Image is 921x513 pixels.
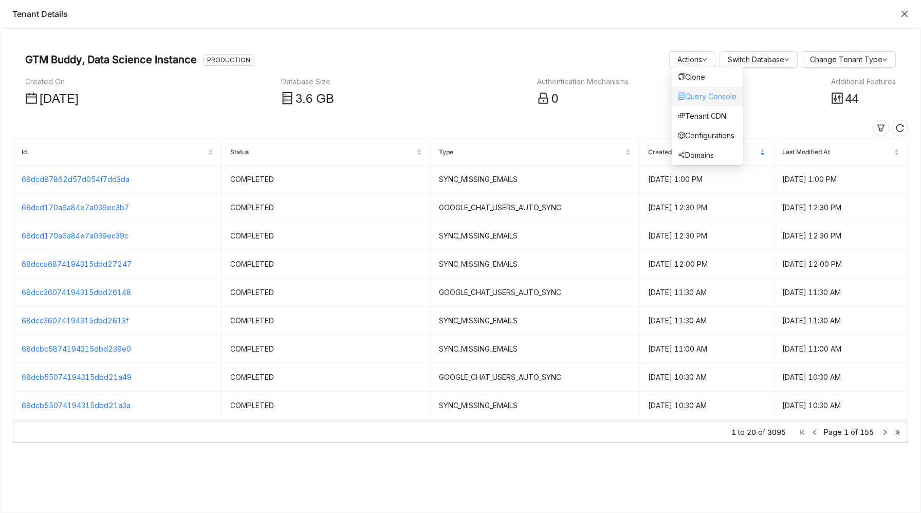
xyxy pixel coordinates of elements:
a: Tenant CDN [678,112,726,120]
a: 68dcd170a6a84e7a039ec39c [22,231,128,240]
span: 44 [845,92,859,106]
span: of [851,428,858,436]
td: COMPLETED [222,420,431,448]
td: SYNC_MISSING_EMAILS [431,166,639,194]
td: [DATE] 10:30 AM [640,363,774,392]
span: of [758,427,765,438]
td: [DATE] 12:30 PM [640,194,774,222]
div: Database Size [281,76,334,87]
td: COMPLETED [222,335,431,363]
a: Domains [678,151,714,159]
a: 68dcc36074194315dbd2613f [22,316,128,325]
td: COMPLETED [222,279,431,307]
td: COMPLETED [222,363,431,392]
a: Clone [678,72,705,81]
span: Page [824,428,842,436]
span: 3 [296,92,302,106]
td: GOOGLE_CHAT_USERS_AUTO_SYNC [431,194,639,222]
td: [DATE] 12:30 PM [774,194,908,222]
nz-page-header-title: GTM Buddy, Data Science Instance [25,51,197,68]
td: COMPLETED [222,222,431,250]
span: 3095 [767,427,786,438]
td: COMPLETED [222,392,431,420]
div: Additional Features [831,76,896,87]
td: [DATE] 10:30 AM [774,363,908,392]
td: [DATE] 12:00 PM [640,250,774,279]
span: 20 [747,427,756,438]
td: GOOGLE_CHAT_USERS_AUTO_SYNC [431,363,639,392]
span: [DATE] [40,92,79,106]
button: Actions [669,51,715,68]
a: Query Console [678,92,736,101]
td: [DATE] 12:30 PM [774,222,908,250]
td: COMPLETED [222,250,431,279]
td: [DATE] 10:00 AM [640,420,774,448]
span: to [738,427,745,438]
a: 68dcb55074194315dbd21a49 [22,373,132,381]
td: [DATE] 11:30 AM [640,307,774,335]
td: [DATE] 11:30 AM [640,279,774,307]
td: GOOGLE_CHAT_USERS_AUTO_SYNC [431,279,639,307]
button: Close [900,10,909,18]
a: 68dcbc5874194315dbd239e0 [22,344,131,353]
td: COMPLETED [222,194,431,222]
a: 68dcca6874194315dbd27247 [22,260,132,268]
td: SYNC_MISSING_EMAILS [431,420,639,448]
td: [DATE] 11:30 AM [774,307,908,335]
span: 0 [551,92,558,106]
td: SYNC_MISSING_EMAILS [431,250,639,279]
span: 1 [844,428,849,436]
a: 68dcc36074194315dbd26148 [22,288,131,297]
td: [DATE] 12:00 PM [774,250,908,279]
nz-tag: PRODUCTION [203,54,254,66]
td: [DATE] 11:30 AM [774,279,908,307]
td: COMPLETED [222,307,431,335]
td: [DATE] 11:00 AM [640,335,774,363]
span: .6 GB [302,92,334,106]
a: Actions [677,55,707,64]
td: [DATE] 10:30 AM [774,392,908,420]
button: Change Tenant Type [802,51,896,68]
button: Switch Database [720,51,798,68]
td: [DATE] 10:30 AM [640,392,774,420]
td: [DATE] 1:00 PM [774,166,908,194]
a: 68dcd87862d57d054f7dd3da [22,175,130,184]
span: 155 [860,428,874,436]
td: SYNC_MISSING_EMAILS [431,335,639,363]
a: Switch Database [728,55,789,64]
td: SYNC_MISSING_EMAILS [431,307,639,335]
td: [DATE] 11:00 AM [774,335,908,363]
span: 1 [731,427,736,438]
a: 68dcd170a6a84e7a039ec3b7 [22,203,129,212]
td: [DATE] 10:00 AM [774,420,908,448]
div: Created On [25,76,79,87]
div: Authentication Mechanisms [537,76,629,87]
a: Change Tenant Type [810,55,888,64]
a: Configurations [678,131,734,140]
td: [DATE] 1:00 PM [640,166,774,194]
td: COMPLETED [222,166,431,194]
a: 68dcb55074194315dbd21a3a [22,401,131,410]
div: Tenant Details [12,8,895,20]
td: SYNC_MISSING_EMAILS [431,392,639,420]
td: [DATE] 12:30 PM [640,222,774,250]
td: SYNC_MISSING_EMAILS [431,222,639,250]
